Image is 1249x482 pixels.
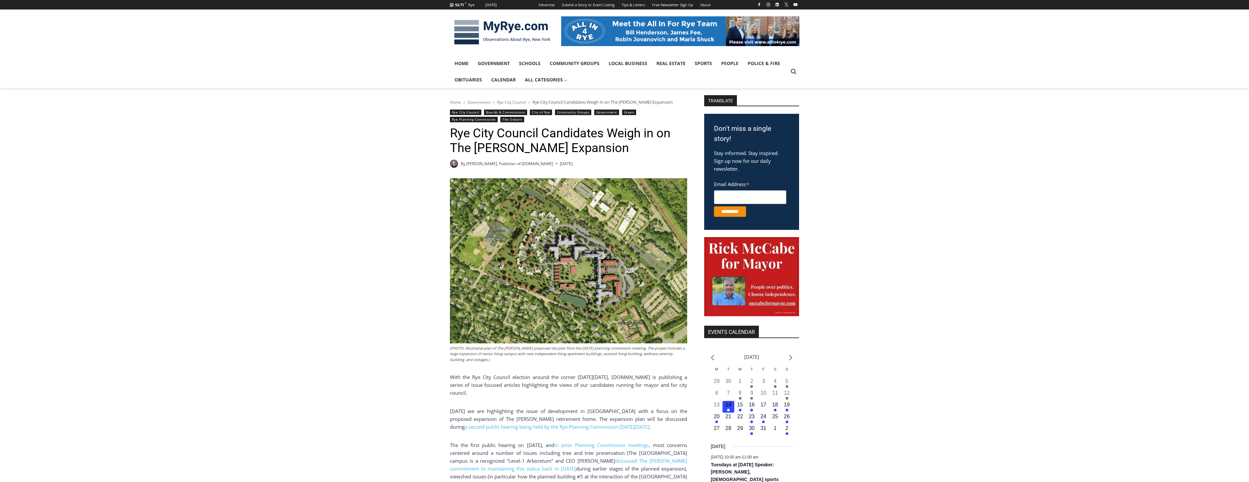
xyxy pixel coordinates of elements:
em: Has events [786,397,788,400]
time: 11 [772,390,778,396]
time: 8 [739,390,741,396]
a: Police & Fire [743,55,785,72]
a: The Osborn [500,117,524,122]
button: View Search Form [788,66,799,77]
time: 9 [750,390,753,396]
em: Has events [750,421,753,423]
time: 15 [737,402,743,407]
time: 14 [725,402,731,407]
label: Email Address [714,178,786,189]
time: 5 [785,378,788,384]
nav: Breadcrumbs [450,99,687,105]
em: Has events [762,421,765,423]
time: 31 [760,425,766,431]
button: 15 Has events [734,401,746,413]
a: City of Rye [530,110,552,115]
time: 6 [715,390,718,396]
time: 4 [774,378,776,384]
div: [DATE] [485,2,497,8]
button: 21 [723,413,734,424]
button: 29 [711,377,723,389]
a: All Categories [520,72,572,88]
div: Thursday [746,367,758,377]
a: Local Business [604,55,652,72]
button: 23 Has events [746,413,758,424]
em: Has events [727,409,730,411]
span: All Categories [525,76,567,83]
em: Has events [786,385,788,388]
a: People [717,55,743,72]
a: Instagram [764,1,772,9]
button: 1 [769,424,781,436]
button: 19 Has events [781,401,793,413]
a: Home [450,99,461,105]
button: 28 [723,424,734,436]
a: Next month [789,354,793,361]
a: Previous month [711,354,714,361]
nav: Primary Navigation [450,55,788,88]
button: 29 [734,424,746,436]
em: Has events [750,385,753,388]
time: 27 [714,425,720,431]
span: T [751,367,753,371]
div: Wednesday [734,367,746,377]
button: 12 Has events [781,389,793,401]
time: 22 [737,414,743,419]
button: 16 Has events [746,401,758,413]
a: in prior Planning Commission meetings [554,442,649,448]
span: By [461,161,465,167]
em: Has events [786,421,788,423]
em: Has events [750,409,753,411]
em: Has events [774,385,776,388]
time: 13 [714,402,720,407]
h3: Don't miss a single story! [714,124,789,144]
span: F [762,367,765,371]
time: 19 [784,402,790,407]
time: - [711,455,758,459]
strong: TRANSLATE [704,95,737,106]
span: Rye City Council [497,99,526,105]
div: Friday [758,367,769,377]
time: 28 [725,425,731,431]
div: Saturday [769,367,781,377]
a: Calendar [487,72,520,88]
a: Schools [514,55,545,72]
time: [DATE] [711,443,725,450]
em: Has events [739,397,741,400]
button: 2 Has events [781,424,793,436]
time: 30 [725,378,731,384]
button: 6 [711,389,723,401]
time: 29 [737,425,743,431]
a: Real Estate [652,55,690,72]
time: 16 [749,402,755,407]
a: Community Groups [545,55,604,72]
button: 8 Has events [734,389,746,401]
a: Home [450,55,473,72]
button: 10 [758,389,769,401]
img: McCabe for Mayor [704,237,799,316]
a: Rye Planning Commission [450,117,498,122]
p: Stay informed. Stay inspired. Sign up now for our daily newsletter. [714,149,789,173]
time: 2 [785,425,788,431]
a: discussed The [PERSON_NAME] commitment to maintaining this status back in [DATE] [450,457,687,472]
button: 31 [758,424,769,436]
button: 24 Has events [758,413,769,424]
h2: Events Calendar [704,326,759,338]
a: Government [473,55,514,72]
span: F [465,1,466,5]
a: Rye City Council [450,110,481,115]
button: 17 [758,401,769,413]
time: 29 [714,378,720,384]
time: 23 [749,414,755,419]
em: Has events [774,409,776,411]
em: Has events [750,397,753,400]
button: 20 Has events [711,413,723,424]
em: Has events [715,421,718,423]
span: . [650,423,651,430]
span: The the first public hearing on [DATE], and [450,442,554,448]
img: MyRye.com [450,15,555,49]
span: T [727,367,730,371]
em: Has events [750,432,753,435]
